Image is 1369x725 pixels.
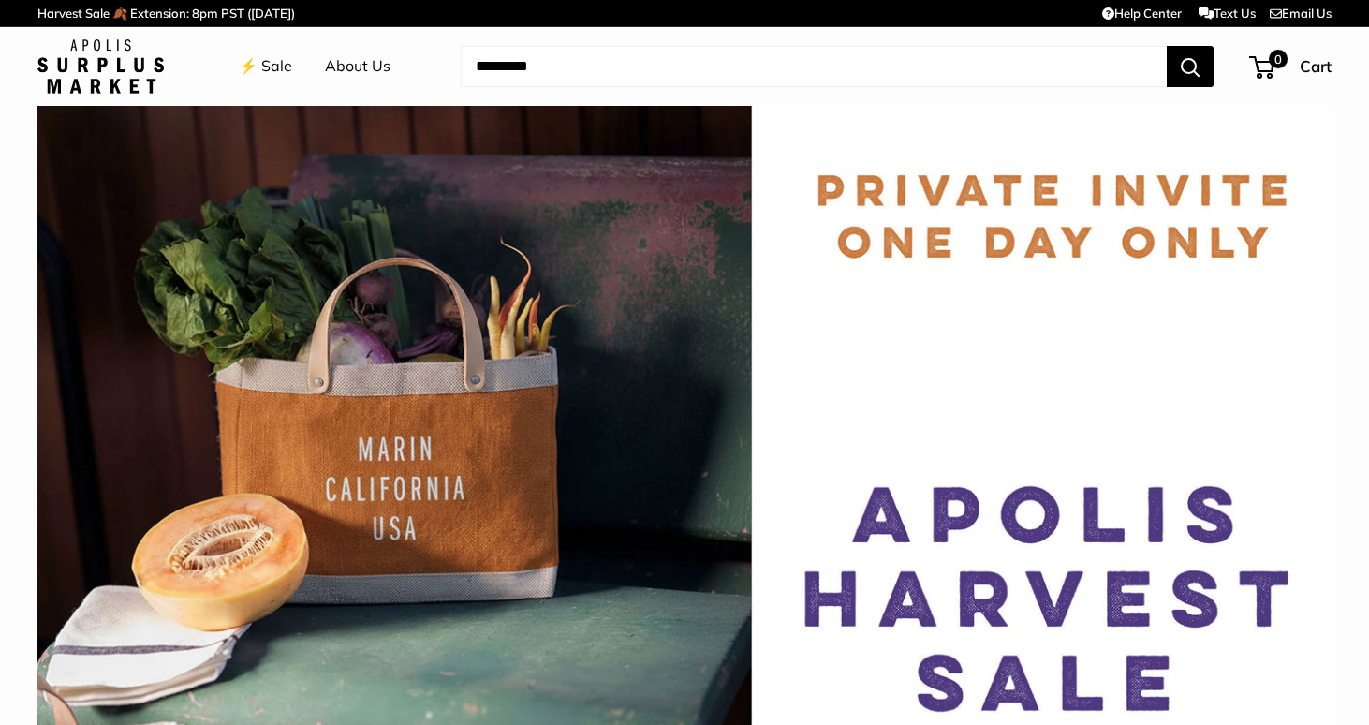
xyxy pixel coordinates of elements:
span: Cart [1300,56,1332,76]
input: Search... [461,46,1167,87]
button: Search [1167,46,1214,87]
span: 0 [1269,50,1288,68]
a: ⚡️ Sale [239,52,292,81]
a: Text Us [1199,6,1256,21]
a: 0 Cart [1251,52,1332,81]
a: About Us [325,52,390,81]
img: Apolis: Surplus Market [37,39,164,94]
a: Email Us [1270,6,1332,21]
a: Help Center [1102,6,1182,21]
